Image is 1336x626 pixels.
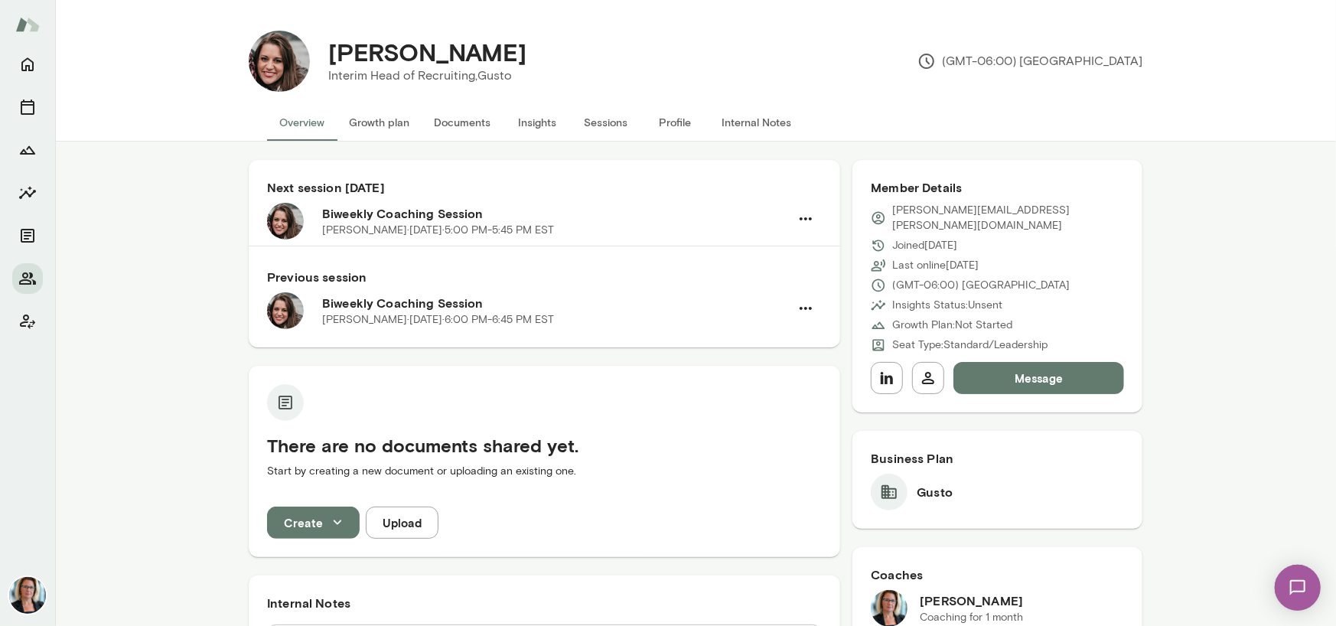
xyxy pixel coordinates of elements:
p: (GMT-06:00) [GEOGRAPHIC_DATA] [892,278,1070,293]
h6: Gusto [917,483,953,501]
img: Mento [15,10,40,39]
button: Create [267,507,360,539]
button: Sessions [12,92,43,122]
button: Documents [422,104,503,141]
img: Kristin Ruehle [249,31,310,92]
button: Upload [366,507,438,539]
p: [PERSON_NAME][EMAIL_ADDRESS][PERSON_NAME][DOMAIN_NAME] [892,203,1124,233]
button: Documents [12,220,43,251]
button: Client app [12,306,43,337]
p: Start by creating a new document or uploading an existing one. [267,464,822,479]
h6: Business Plan [871,449,1124,468]
button: Message [953,362,1124,394]
button: Insights [12,178,43,208]
p: Coaching for 1 month [920,610,1023,625]
h6: Next session [DATE] [267,178,822,197]
h6: Coaches [871,566,1124,584]
h6: Biweekly Coaching Session [322,204,790,223]
img: Jennifer Alvarez [9,577,46,614]
p: [PERSON_NAME] · [DATE] · 6:00 PM-6:45 PM EST [322,312,554,328]
button: Growth Plan [12,135,43,165]
button: Sessions [572,104,640,141]
h6: [PERSON_NAME] [920,592,1023,610]
p: Insights Status: Unsent [892,298,1002,313]
p: Growth Plan: Not Started [892,318,1012,333]
button: Insights [503,104,572,141]
h6: Biweekly Coaching Session [322,294,790,312]
button: Home [12,49,43,80]
button: Overview [267,104,337,141]
h5: There are no documents shared yet. [267,433,822,458]
p: [PERSON_NAME] · [DATE] · 5:00 PM-5:45 PM EST [322,223,554,238]
p: Seat Type: Standard/Leadership [892,337,1048,353]
h6: Previous session [267,268,822,286]
button: Growth plan [337,104,422,141]
p: (GMT-06:00) [GEOGRAPHIC_DATA] [917,52,1142,70]
p: Last online [DATE] [892,258,979,273]
h6: Internal Notes [267,594,822,612]
p: Joined [DATE] [892,238,957,253]
h6: Member Details [871,178,1124,197]
p: Interim Head of Recruiting, Gusto [328,67,526,85]
button: Profile [640,104,709,141]
button: Members [12,263,43,294]
button: Internal Notes [709,104,803,141]
h4: [PERSON_NAME] [328,37,526,67]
